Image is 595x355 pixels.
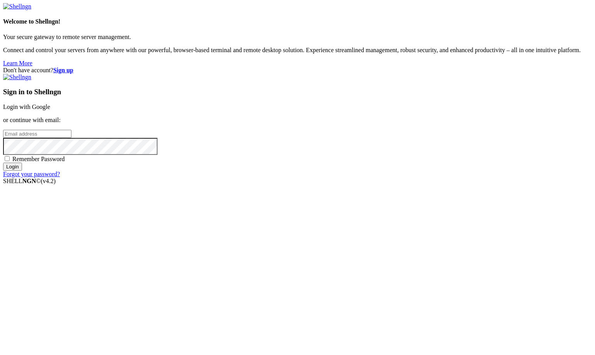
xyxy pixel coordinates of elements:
h3: Sign in to Shellngn [3,88,592,96]
div: Don't have account? [3,67,592,74]
a: Sign up [53,67,73,73]
span: Remember Password [12,156,65,162]
a: Login with Google [3,104,50,110]
p: or continue with email: [3,117,592,124]
b: NGN [22,178,36,184]
input: Remember Password [5,156,10,161]
p: Connect and control your servers from anywhere with our powerful, browser-based terminal and remo... [3,47,592,54]
input: Login [3,163,22,171]
a: Forgot your password? [3,171,60,177]
input: Email address [3,130,71,138]
span: 4.2.0 [41,178,56,184]
img: Shellngn [3,3,31,10]
span: SHELL © [3,178,56,184]
img: Shellngn [3,74,31,81]
h4: Welcome to Shellngn! [3,18,592,25]
a: Learn More [3,60,32,66]
p: Your secure gateway to remote server management. [3,34,592,41]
